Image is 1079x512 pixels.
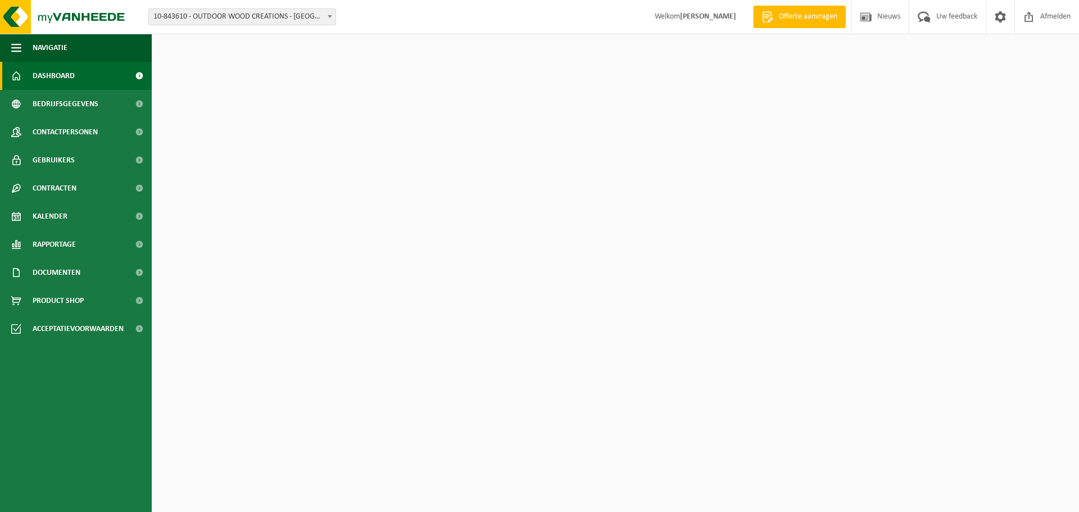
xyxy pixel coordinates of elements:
span: Contracten [33,174,76,202]
span: Bedrijfsgegevens [33,90,98,118]
span: Rapportage [33,230,76,259]
strong: [PERSON_NAME] [680,12,736,21]
span: Navigatie [33,34,67,62]
span: Documenten [33,259,80,287]
span: Dashboard [33,62,75,90]
span: Kalender [33,202,67,230]
span: Offerte aanvragen [776,11,840,22]
span: 10-843610 - OUTDOOR WOOD CREATIONS - WERVIK [149,9,336,25]
span: Acceptatievoorwaarden [33,315,124,343]
span: 10-843610 - OUTDOOR WOOD CREATIONS - WERVIK [148,8,336,25]
span: Product Shop [33,287,84,315]
span: Gebruikers [33,146,75,174]
a: Offerte aanvragen [753,6,846,28]
span: Contactpersonen [33,118,98,146]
